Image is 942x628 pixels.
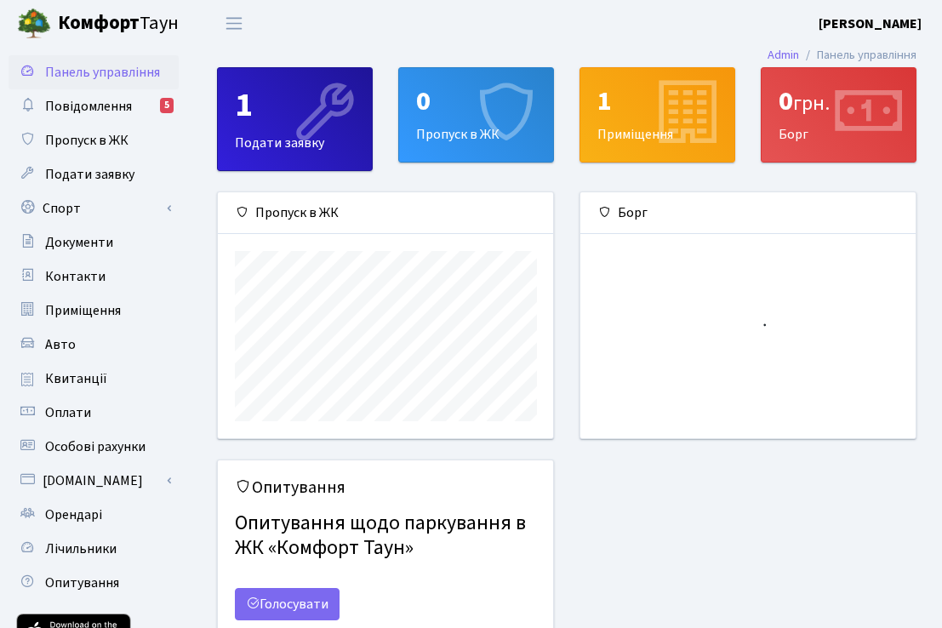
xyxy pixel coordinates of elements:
[399,68,553,162] div: Пропуск в ЖК
[45,233,113,252] span: Документи
[45,505,102,524] span: Орендарі
[9,498,179,532] a: Орендарі
[45,165,134,184] span: Подати заявку
[580,68,734,162] div: Приміщення
[597,85,717,117] div: 1
[45,131,128,150] span: Пропуск в ЖК
[9,226,179,260] a: Документи
[45,63,160,82] span: Панель управління
[235,477,536,498] h5: Опитування
[742,37,942,73] nav: breadcrumb
[779,85,899,117] div: 0
[579,67,735,163] a: 1Приміщення
[45,97,132,116] span: Повідомлення
[416,85,536,117] div: 0
[45,369,107,388] span: Квитанції
[9,566,179,600] a: Опитування
[45,267,106,286] span: Контакти
[9,532,179,566] a: Лічильники
[45,574,119,592] span: Опитування
[9,157,179,191] a: Подати заявку
[9,123,179,157] a: Пропуск в ЖК
[45,437,146,456] span: Особові рахунки
[235,505,536,568] h4: Опитування щодо паркування в ЖК «Комфорт Таун»
[762,68,916,162] div: Борг
[235,85,355,126] div: 1
[213,9,255,37] button: Переключити навігацію
[217,67,373,171] a: 1Подати заявку
[768,46,799,64] a: Admin
[9,191,179,226] a: Спорт
[9,328,179,362] a: Авто
[9,396,179,430] a: Оплати
[9,362,179,396] a: Квитанції
[45,540,117,558] span: Лічильники
[17,7,51,41] img: logo.png
[235,588,340,620] a: Голосувати
[45,335,76,354] span: Авто
[819,14,922,34] a: [PERSON_NAME]
[799,46,916,65] li: Панель управління
[218,192,553,234] div: Пропуск в ЖК
[45,301,121,320] span: Приміщення
[9,260,179,294] a: Контакти
[160,98,174,113] div: 5
[819,14,922,33] b: [PERSON_NAME]
[58,9,140,37] b: Комфорт
[398,67,554,163] a: 0Пропуск в ЖК
[45,403,91,422] span: Оплати
[793,88,830,118] span: грн.
[58,9,179,38] span: Таун
[218,68,372,170] div: Подати заявку
[9,430,179,464] a: Особові рахунки
[9,464,179,498] a: [DOMAIN_NAME]
[9,55,179,89] a: Панель управління
[580,192,916,234] div: Борг
[9,89,179,123] a: Повідомлення5
[9,294,179,328] a: Приміщення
